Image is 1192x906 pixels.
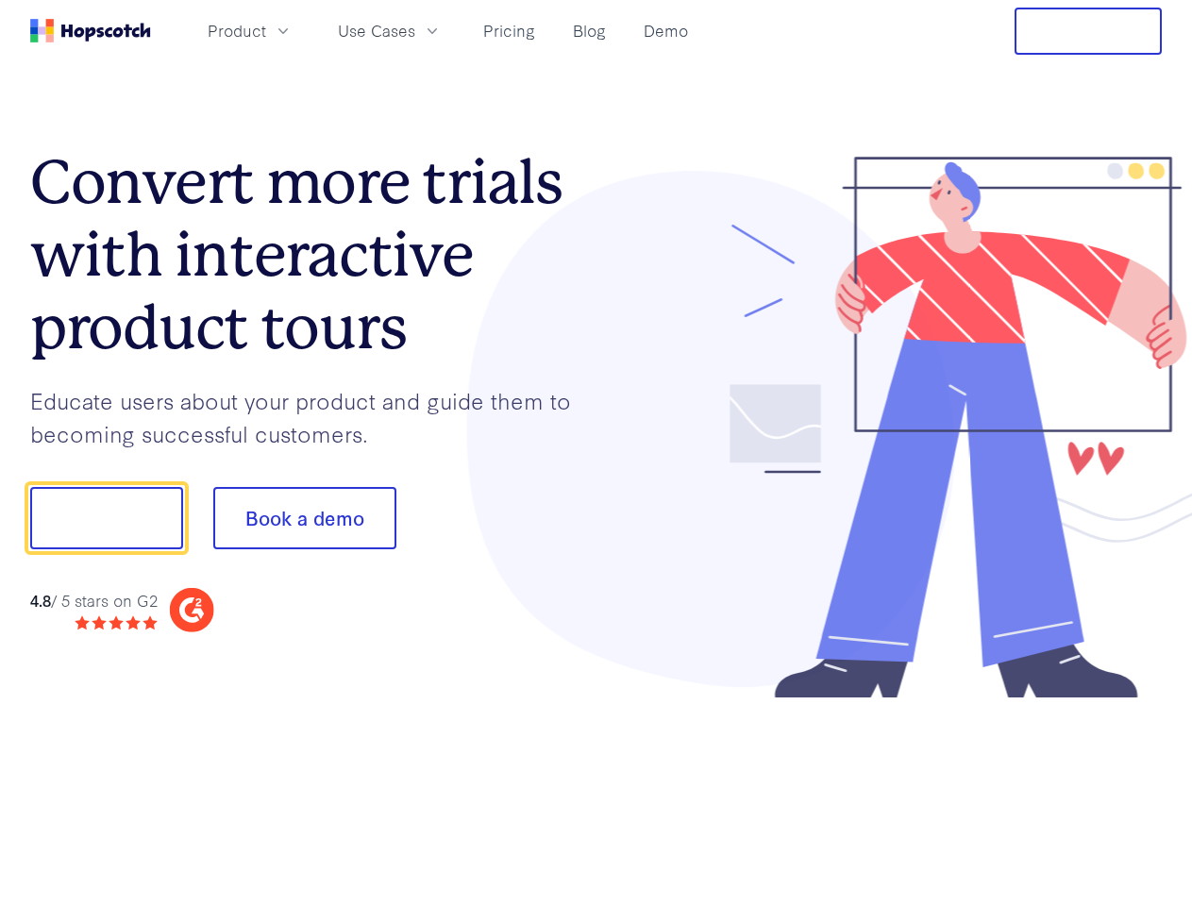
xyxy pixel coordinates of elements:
strong: 4.8 [30,589,51,611]
span: Product [208,19,266,42]
button: Use Cases [327,15,453,46]
a: Demo [636,15,696,46]
a: Home [30,19,151,42]
a: Blog [565,15,613,46]
div: / 5 stars on G2 [30,589,158,612]
h1: Convert more trials with interactive product tours [30,146,596,363]
p: Educate users about your product and guide them to becoming successful customers. [30,384,596,449]
button: Product [196,15,304,46]
a: Pricing [476,15,543,46]
span: Use Cases [338,19,415,42]
button: Free Trial [1015,8,1162,55]
button: Show me! [30,487,183,549]
button: Book a demo [213,487,396,549]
